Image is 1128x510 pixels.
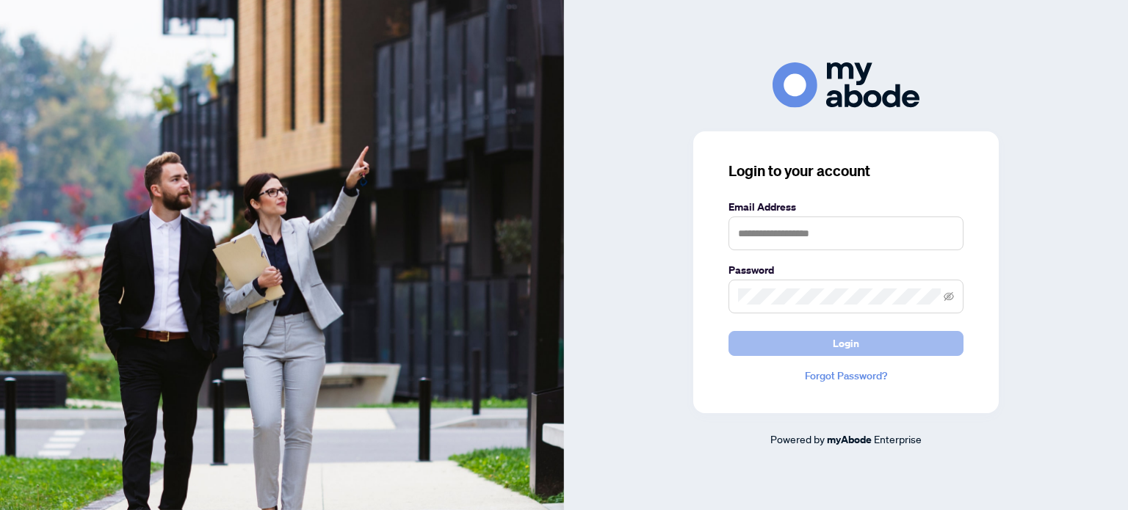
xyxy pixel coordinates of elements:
[728,331,963,356] button: Login
[944,291,954,302] span: eye-invisible
[827,431,872,448] a: myAbode
[728,161,963,181] h3: Login to your account
[770,432,825,445] span: Powered by
[728,262,963,278] label: Password
[773,62,919,107] img: ma-logo
[728,199,963,215] label: Email Address
[833,332,859,355] span: Login
[728,368,963,384] a: Forgot Password?
[874,432,922,445] span: Enterprise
